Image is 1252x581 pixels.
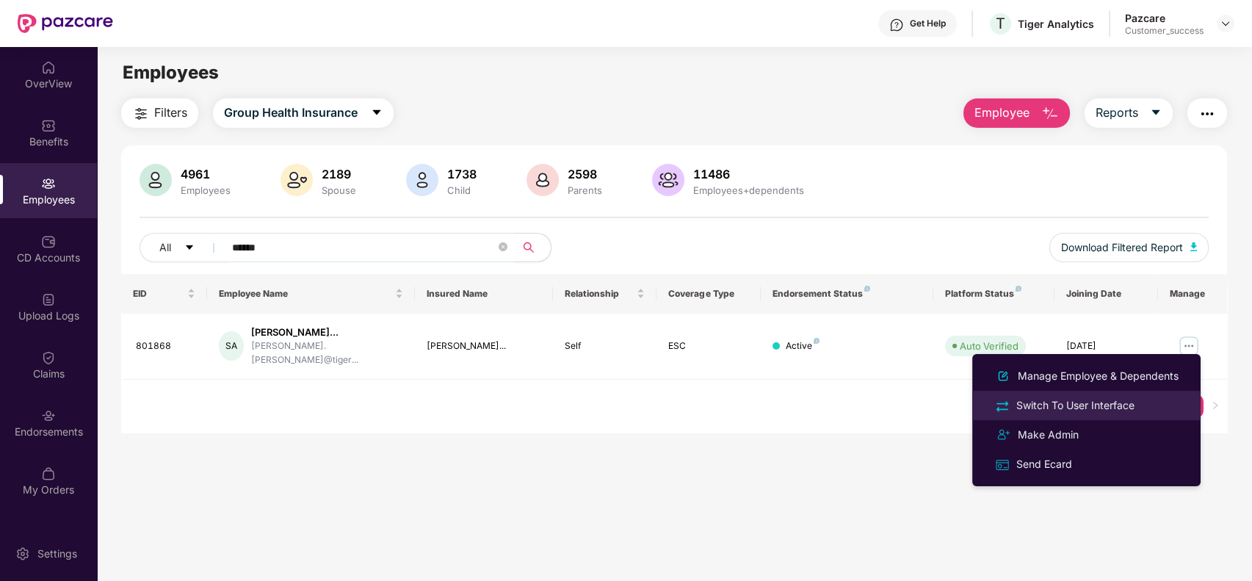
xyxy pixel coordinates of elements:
button: Employee [963,98,1070,128]
button: Group Health Insurancecaret-down [213,98,394,128]
th: Employee Name [207,274,414,314]
button: right [1204,394,1227,418]
span: close-circle [499,241,507,255]
span: close-circle [499,242,507,251]
div: Self [565,339,645,353]
img: svg+xml;base64,PHN2ZyBpZD0iSGVscC0zMngzMiIgeG1sbnM9Imh0dHA6Ly93d3cudzMub3JnLzIwMDAvc3ZnIiB3aWR0aD... [889,18,904,32]
th: Joining Date [1054,274,1158,314]
div: Active [786,339,819,353]
img: svg+xml;base64,PHN2ZyB4bWxucz0iaHR0cDovL3d3dy53My5vcmcvMjAwMC9zdmciIHdpZHRoPSIyNCIgaGVpZ2h0PSIyNC... [994,426,1012,444]
img: svg+xml;base64,PHN2ZyB4bWxucz0iaHR0cDovL3d3dy53My5vcmcvMjAwMC9zdmciIHdpZHRoPSIxNiIgaGVpZ2h0PSIxNi... [994,457,1010,473]
div: 801868 [136,339,196,353]
img: svg+xml;base64,PHN2ZyBpZD0iRW1wbG95ZWVzIiB4bWxucz0iaHR0cDovL3d3dy53My5vcmcvMjAwMC9zdmciIHdpZHRoPS... [41,176,56,191]
div: [PERSON_NAME]... [427,339,541,353]
div: 11486 [690,167,807,181]
div: Parents [565,184,605,196]
div: Manage Employee & Dependents [1015,368,1182,384]
img: svg+xml;base64,PHN2ZyB4bWxucz0iaHR0cDovL3d3dy53My5vcmcvMjAwMC9zdmciIHhtbG5zOnhsaW5rPSJodHRwOi8vd3... [140,164,172,196]
img: svg+xml;base64,PHN2ZyB4bWxucz0iaHR0cDovL3d3dy53My5vcmcvMjAwMC9zdmciIHdpZHRoPSI4IiBoZWlnaHQ9IjgiIH... [1016,286,1021,292]
span: Filters [154,104,187,122]
img: svg+xml;base64,PHN2ZyBpZD0iU2V0dGluZy0yMHgyMCIgeG1sbnM9Imh0dHA6Ly93d3cudzMub3JnLzIwMDAvc3ZnIiB3aW... [15,546,30,561]
div: Employees+dependents [690,184,807,196]
img: svg+xml;base64,PHN2ZyB4bWxucz0iaHR0cDovL3d3dy53My5vcmcvMjAwMC9zdmciIHdpZHRoPSI4IiBoZWlnaHQ9IjgiIH... [864,286,870,292]
img: svg+xml;base64,PHN2ZyB4bWxucz0iaHR0cDovL3d3dy53My5vcmcvMjAwMC9zdmciIHdpZHRoPSIyNCIgaGVpZ2h0PSIyNC... [1198,105,1216,123]
div: Endorsement Status [772,288,922,300]
span: Employees [123,62,219,83]
span: Download Filtered Report [1061,239,1183,256]
img: svg+xml;base64,PHN2ZyB4bWxucz0iaHR0cDovL3d3dy53My5vcmcvMjAwMC9zdmciIHhtbG5zOnhsaW5rPSJodHRwOi8vd3... [527,164,559,196]
div: Auto Verified [960,339,1018,353]
img: svg+xml;base64,PHN2ZyB4bWxucz0iaHR0cDovL3d3dy53My5vcmcvMjAwMC9zdmciIHdpZHRoPSIyNCIgaGVpZ2h0PSIyNC... [994,398,1010,414]
div: Pazcare [1125,11,1204,25]
div: ESC [668,339,748,353]
img: svg+xml;base64,PHN2ZyB4bWxucz0iaHR0cDovL3d3dy53My5vcmcvMjAwMC9zdmciIHhtbG5zOnhsaW5rPSJodHRwOi8vd3... [994,367,1012,385]
th: Coverage Type [656,274,760,314]
img: svg+xml;base64,PHN2ZyBpZD0iTXlfT3JkZXJzIiBkYXRhLW5hbWU9Ik15IE9yZGVycyIgeG1sbnM9Imh0dHA6Ly93d3cudz... [41,466,56,481]
li: Next Page [1204,394,1227,418]
div: Settings [33,546,82,561]
div: [DATE] [1066,339,1146,353]
div: [PERSON_NAME]... [251,325,403,339]
div: Send Ecard [1013,456,1075,472]
button: Filters [121,98,198,128]
div: 2189 [319,167,359,181]
span: caret-down [371,107,383,120]
div: Spouse [319,184,359,196]
span: EID [133,288,185,300]
img: svg+xml;base64,PHN2ZyBpZD0iRW5kb3JzZW1lbnRzIiB4bWxucz0iaHR0cDovL3d3dy53My5vcmcvMjAwMC9zdmciIHdpZH... [41,408,56,423]
div: Tiger Analytics [1018,17,1094,31]
span: search [515,242,543,253]
img: manageButton [1177,334,1201,358]
span: right [1211,401,1220,410]
th: Relationship [553,274,656,314]
button: Reportscaret-down [1085,98,1173,128]
button: search [515,233,551,262]
div: 1738 [444,167,480,181]
span: Relationship [565,288,634,300]
img: svg+xml;base64,PHN2ZyB4bWxucz0iaHR0cDovL3d3dy53My5vcmcvMjAwMC9zdmciIHhtbG5zOnhsaW5rPSJodHRwOi8vd3... [1190,242,1198,251]
div: 4961 [178,167,234,181]
div: Platform Status [945,288,1043,300]
img: svg+xml;base64,PHN2ZyB4bWxucz0iaHR0cDovL3d3dy53My5vcmcvMjAwMC9zdmciIHdpZHRoPSIyNCIgaGVpZ2h0PSIyNC... [132,105,150,123]
span: T [996,15,1005,32]
img: svg+xml;base64,PHN2ZyBpZD0iRHJvcGRvd24tMzJ4MzIiIHhtbG5zPSJodHRwOi8vd3d3LnczLm9yZy8yMDAwL3N2ZyIgd2... [1220,18,1231,29]
span: Employee [974,104,1030,122]
img: svg+xml;base64,PHN2ZyBpZD0iQmVuZWZpdHMiIHhtbG5zPSJodHRwOi8vd3d3LnczLm9yZy8yMDAwL3N2ZyIgd2lkdGg9Ij... [41,118,56,133]
img: svg+xml;base64,PHN2ZyB4bWxucz0iaHR0cDovL3d3dy53My5vcmcvMjAwMC9zdmciIHhtbG5zOnhsaW5rPSJodHRwOi8vd3... [652,164,684,196]
span: caret-down [184,242,195,254]
img: svg+xml;base64,PHN2ZyB4bWxucz0iaHR0cDovL3d3dy53My5vcmcvMjAwMC9zdmciIHhtbG5zOnhsaW5rPSJodHRwOi8vd3... [281,164,313,196]
button: Download Filtered Report [1049,233,1209,262]
span: All [159,239,171,256]
th: Manage [1158,274,1227,314]
img: svg+xml;base64,PHN2ZyB4bWxucz0iaHR0cDovL3d3dy53My5vcmcvMjAwMC9zdmciIHhtbG5zOnhsaW5rPSJodHRwOi8vd3... [1041,105,1059,123]
div: Switch To User Interface [1013,397,1137,414]
button: Allcaret-down [140,233,229,262]
div: Employees [178,184,234,196]
th: Insured Name [415,274,553,314]
div: 2598 [565,167,605,181]
img: svg+xml;base64,PHN2ZyB4bWxucz0iaHR0cDovL3d3dy53My5vcmcvMjAwMC9zdmciIHhtbG5zOnhsaW5rPSJodHRwOi8vd3... [406,164,438,196]
img: New Pazcare Logo [18,14,113,33]
img: svg+xml;base64,PHN2ZyBpZD0iSG9tZSIgeG1sbnM9Imh0dHA6Ly93d3cudzMub3JnLzIwMDAvc3ZnIiB3aWR0aD0iMjAiIG... [41,60,56,75]
img: svg+xml;base64,PHN2ZyB4bWxucz0iaHR0cDovL3d3dy53My5vcmcvMjAwMC9zdmciIHdpZHRoPSI4IiBoZWlnaHQ9IjgiIH... [814,338,819,344]
div: SA [219,331,243,361]
img: svg+xml;base64,PHN2ZyBpZD0iVXBsb2FkX0xvZ3MiIGRhdGEtbmFtZT0iVXBsb2FkIExvZ3MiIHhtbG5zPSJodHRwOi8vd3... [41,292,56,307]
span: Employee Name [219,288,391,300]
span: Reports [1096,104,1138,122]
div: Child [444,184,480,196]
div: Get Help [910,18,946,29]
div: Make Admin [1015,427,1082,443]
img: svg+xml;base64,PHN2ZyBpZD0iQ0RfQWNjb3VudHMiIGRhdGEtbmFtZT0iQ0QgQWNjb3VudHMiIHhtbG5zPSJodHRwOi8vd3... [41,234,56,249]
span: Group Health Insurance [224,104,358,122]
div: [PERSON_NAME].[PERSON_NAME]@tiger... [251,339,403,367]
img: svg+xml;base64,PHN2ZyBpZD0iQ2xhaW0iIHhtbG5zPSJodHRwOi8vd3d3LnczLm9yZy8yMDAwL3N2ZyIgd2lkdGg9IjIwIi... [41,350,56,365]
div: Customer_success [1125,25,1204,37]
th: EID [121,274,208,314]
span: caret-down [1150,107,1162,120]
